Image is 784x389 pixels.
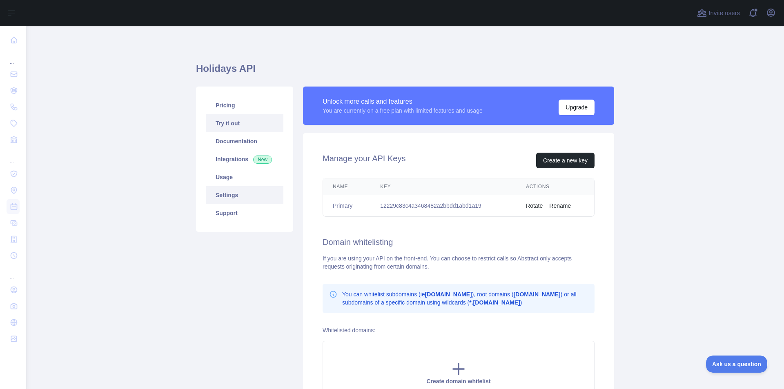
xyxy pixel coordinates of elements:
p: You can whitelist subdomains (ie ), root domains ( ) or all subdomains of a specific domain using... [342,290,588,307]
a: Documentation [206,132,283,150]
div: ... [7,49,20,65]
b: [DOMAIN_NAME] [425,291,472,298]
div: ... [7,265,20,281]
button: Create a new key [536,153,595,168]
th: Actions [516,178,594,195]
h1: Holidays API [196,62,614,82]
th: Name [323,178,370,195]
label: Whitelisted domains: [323,327,375,333]
th: Key [370,178,516,195]
button: Rotate [526,202,543,210]
div: ... [7,149,20,165]
button: Upgrade [559,100,595,115]
button: Invite users [695,7,742,20]
a: Support [206,204,283,222]
iframe: Toggle Customer Support [706,356,768,373]
a: Integrations New [206,150,283,168]
a: Usage [206,168,283,186]
b: [DOMAIN_NAME] [514,291,561,298]
a: Try it out [206,114,283,132]
a: Settings [206,186,283,204]
td: Primary [323,195,370,217]
h2: Domain whitelisting [323,236,595,248]
div: Unlock more calls and features [323,97,483,107]
h2: Manage your API Keys [323,153,405,168]
a: Pricing [206,96,283,114]
span: Invite users [708,9,740,18]
div: You are currently on a free plan with limited features and usage [323,107,483,115]
button: Rename [549,202,571,210]
div: If you are using your API on the front-end. You can choose to restrict calls so Abstract only acc... [323,254,595,271]
td: 12229c83c4a3468482a2bbdd1abd1a19 [370,195,516,217]
b: *.[DOMAIN_NAME] [469,299,520,306]
span: Create domain whitelist [426,378,490,385]
span: New [253,156,272,164]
